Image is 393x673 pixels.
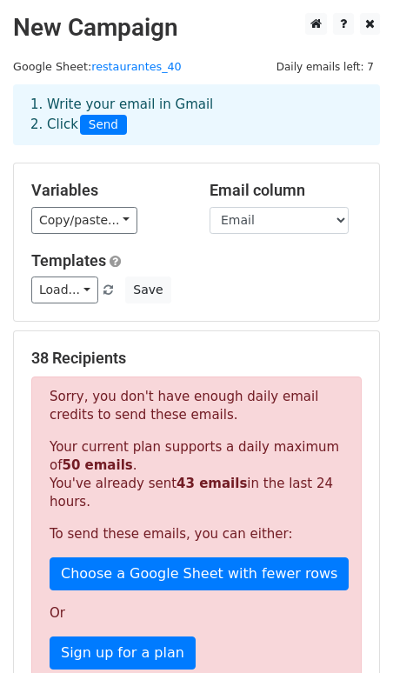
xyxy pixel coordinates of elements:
strong: 43 emails [177,476,247,491]
p: Your current plan supports a daily maximum of . You've already sent in the last 24 hours. [50,438,343,511]
button: Save [125,277,170,303]
p: Sorry, you don't have enough daily email credits to send these emails. [50,388,343,424]
a: restaurantes_40 [91,60,182,73]
h5: Email column [210,181,362,200]
span: Daily emails left: 7 [270,57,380,77]
a: Daily emails left: 7 [270,60,380,73]
h5: Variables [31,181,183,200]
a: Choose a Google Sheet with fewer rows [50,557,349,590]
div: 1. Write your email in Gmail 2. Click [17,95,376,135]
iframe: Chat Widget [306,590,393,673]
span: Send [80,115,127,136]
strong: 50 emails [62,457,132,473]
a: Load... [31,277,98,303]
div: Widget de chat [306,590,393,673]
a: Copy/paste... [31,207,137,234]
a: Templates [31,251,106,270]
h5: 38 Recipients [31,349,362,368]
h2: New Campaign [13,13,380,43]
p: Or [50,604,343,623]
small: Google Sheet: [13,60,182,73]
a: Sign up for a plan [50,636,196,670]
p: To send these emails, you can either: [50,525,343,543]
